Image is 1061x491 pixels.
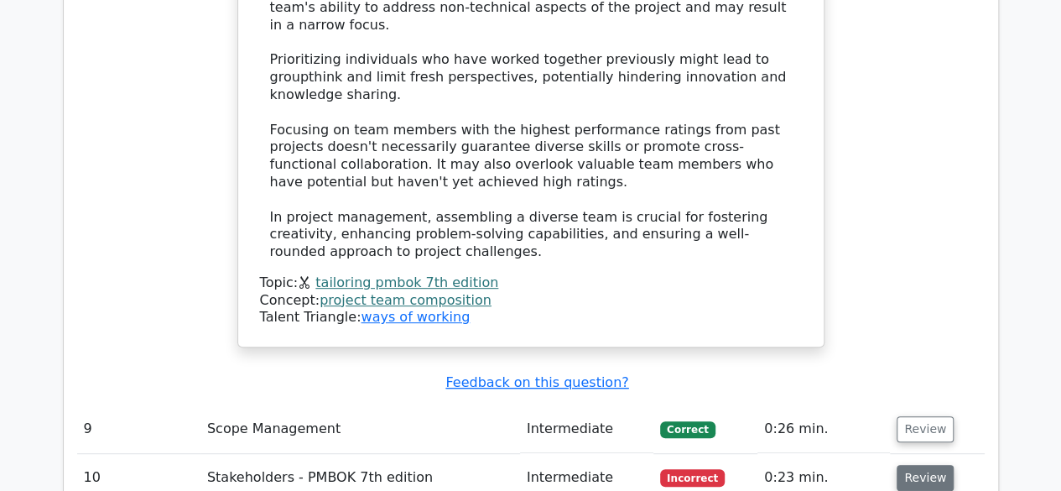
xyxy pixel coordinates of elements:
td: Intermediate [520,405,653,453]
div: Topic: [260,274,802,292]
a: Feedback on this question? [445,374,628,390]
td: 0:26 min. [757,405,890,453]
td: Scope Management [200,405,520,453]
span: Incorrect [660,469,725,486]
td: 9 [77,405,200,453]
a: project team composition [320,292,491,308]
div: Concept: [260,292,802,310]
button: Review [897,416,954,442]
button: Review [897,465,954,491]
a: ways of working [361,309,470,325]
a: tailoring pmbok 7th edition [315,274,498,290]
div: Talent Triangle: [260,274,802,326]
span: Correct [660,421,715,438]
